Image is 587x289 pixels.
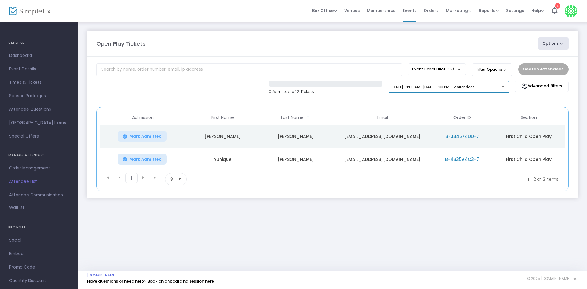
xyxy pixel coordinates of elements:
span: Mark Admitted [129,134,162,139]
span: Mark Admitted [129,157,162,162]
span: Quantity Discount [9,277,69,285]
span: Sortable [306,115,311,120]
span: (5) [448,67,454,72]
span: Memberships [367,3,395,18]
span: Times & Tickets [9,79,69,87]
kendo-pager-info: 1 - 2 of 2 items [247,173,559,185]
span: Box Office [312,8,337,13]
td: [PERSON_NAME] [186,125,259,148]
span: Marketing [446,8,471,13]
span: First Name [211,115,234,120]
span: Promo Code [9,263,69,271]
span: Dashboard [9,52,69,60]
button: Mark Admitted [118,154,167,165]
span: Venues [344,3,360,18]
span: B-334674DD-7 [445,133,479,139]
td: First Child Open Play [492,148,565,171]
span: Embed [9,250,69,258]
button: Mark Admitted [118,131,167,142]
h4: PROMOTE [8,221,70,234]
span: Event Details [9,65,69,73]
span: Order ID [453,115,471,120]
span: [GEOGRAPHIC_DATA] Items [9,119,69,127]
span: Order Management [9,164,69,172]
span: [DATE] 11:00 AM - [DATE] 1:00 PM • 2 attendees [392,85,474,89]
span: Page 1 [125,173,138,183]
span: Special Offers [9,132,69,140]
button: Options [538,37,569,50]
span: Attendee Questions [9,106,69,113]
td: First Child Open Play [492,125,565,148]
span: Reports [479,8,499,13]
p: 0 Admitted of 2 Tickets [269,89,382,95]
h4: MANAGE ATTENDEES [8,149,70,161]
span: Last Name [281,115,304,120]
div: 1 [555,3,560,9]
td: [PERSON_NAME] [259,148,332,171]
input: Search by name, order number, email, ip address [96,63,402,76]
span: Section [521,115,537,120]
m-panel-title: Open Play Tickets [96,39,146,48]
td: [PERSON_NAME] [259,125,332,148]
span: B-4B35A4C3-7 [445,156,479,162]
td: [EMAIL_ADDRESS][DOMAIN_NAME] [332,125,432,148]
span: Events [403,3,416,18]
span: Orders [424,3,438,18]
img: filter [521,83,527,89]
span: 8 [170,176,173,182]
button: Event Ticket Filter(5) [408,63,466,75]
span: Email [377,115,388,120]
span: Waitlist [9,205,24,211]
td: [EMAIL_ADDRESS][DOMAIN_NAME] [332,148,432,171]
a: [DOMAIN_NAME] [87,273,117,278]
m-button: Advanced filters [515,81,569,92]
span: Season Packages [9,92,69,100]
button: Filter Options [472,63,512,76]
span: Help [531,8,544,13]
span: Attendee Communication [9,191,69,199]
td: Yunique [186,148,259,171]
span: © 2025 [DOMAIN_NAME] Inc. [527,276,578,281]
span: Attendee List [9,178,69,186]
span: Admission [132,115,154,120]
a: Have questions or need help? Book an onboarding session here [87,278,214,284]
h4: GENERAL [8,37,70,49]
div: Data table [100,110,565,171]
button: Select [175,173,184,185]
span: Settings [506,3,524,18]
span: Social [9,236,69,244]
